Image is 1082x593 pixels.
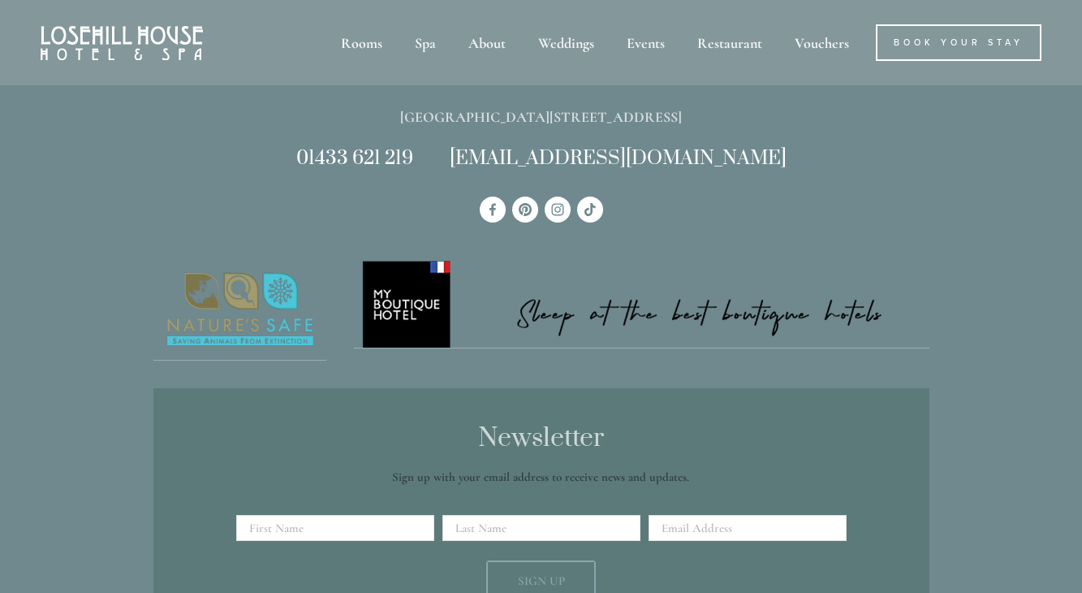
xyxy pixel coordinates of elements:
[577,197,603,223] a: TikTok
[242,424,841,453] h2: Newsletter
[649,515,847,541] input: Email Address
[518,574,565,588] span: Sign Up
[683,24,777,61] div: Restaurant
[876,24,1041,61] a: Book Your Stay
[450,146,787,171] a: [EMAIL_ADDRESS][DOMAIN_NAME]
[153,258,327,361] a: Nature's Safe - Logo
[400,24,450,61] div: Spa
[354,258,929,348] img: My Boutique Hotel - Logo
[296,146,413,171] a: 01433 621 219
[354,258,929,349] a: My Boutique Hotel - Logo
[545,197,571,223] a: Instagram
[524,24,609,61] div: Weddings
[236,515,434,541] input: First Name
[454,24,520,61] div: About
[512,197,538,223] a: Pinterest
[41,26,203,60] img: Losehill House
[480,197,506,223] a: Losehill House Hotel & Spa
[326,24,397,61] div: Rooms
[153,105,929,130] p: [GEOGRAPHIC_DATA][STREET_ADDRESS]
[153,258,327,361] img: Nature's Safe - Logo
[612,24,679,61] div: Events
[780,24,864,61] a: Vouchers
[242,467,841,487] p: Sign up with your email address to receive news and updates.
[442,515,640,541] input: Last Name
